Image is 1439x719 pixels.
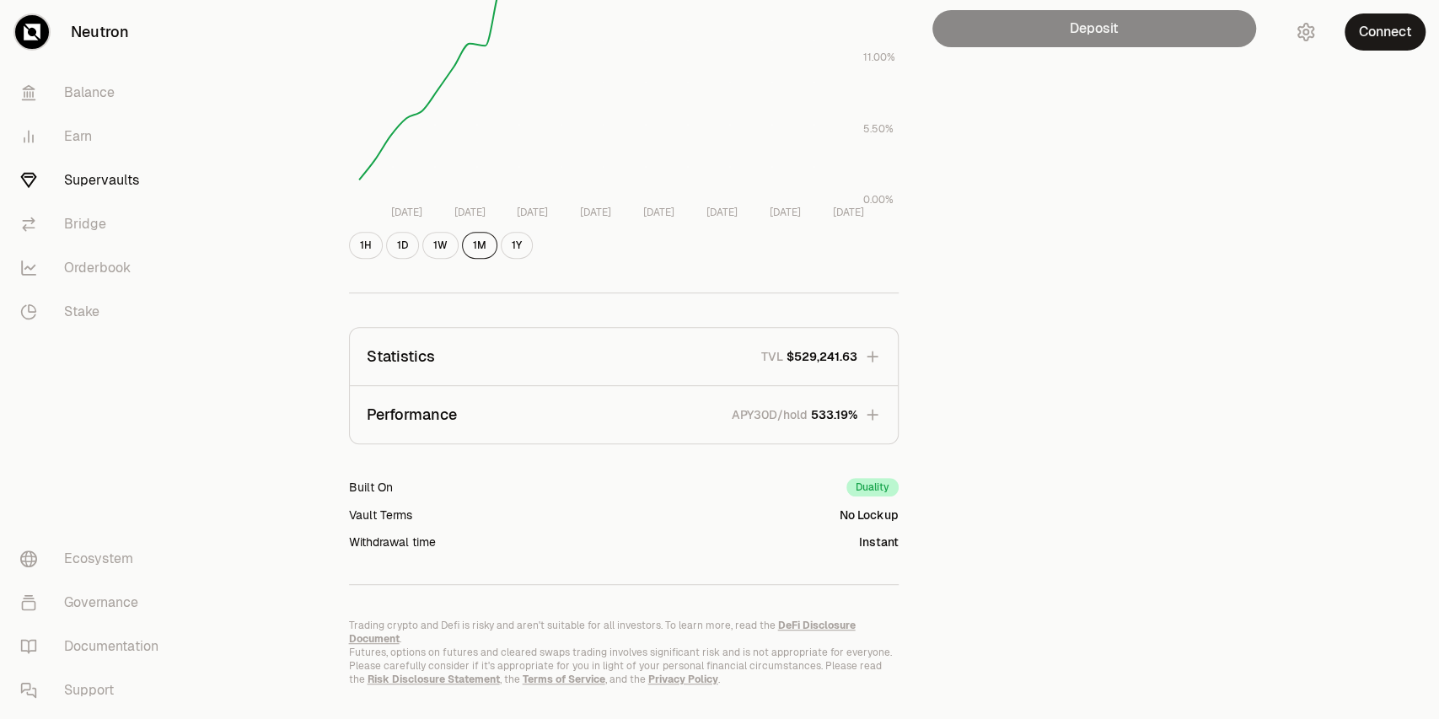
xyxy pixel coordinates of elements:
button: 1Y [501,232,533,259]
tspan: [DATE] [517,206,548,219]
button: 1W [422,232,459,259]
tspan: [DATE] [580,206,611,219]
a: Documentation [7,625,182,668]
button: Connect [1345,13,1426,51]
p: Statistics [367,345,435,368]
button: 1H [349,232,383,259]
tspan: [DATE] [642,206,674,219]
a: DeFi Disclosure Document [349,619,856,646]
div: Built On [349,479,393,496]
tspan: 0.00% [863,193,894,207]
div: Instant [859,534,899,550]
a: Terms of Service [523,673,605,686]
div: Withdrawal time [349,534,436,550]
tspan: [DATE] [390,206,421,219]
tspan: [DATE] [769,206,800,219]
a: Orderbook [7,246,182,290]
p: Futures, options on futures and cleared swaps trading involves significant risk and is not approp... [349,646,899,686]
tspan: [DATE] [706,206,737,219]
span: 533.19% [811,406,857,423]
a: Privacy Policy [648,673,718,686]
a: Stake [7,290,182,334]
button: PerformanceAPY30D/hold533.19% [350,386,898,443]
tspan: 11.00% [863,51,895,64]
div: No Lockup [840,507,899,523]
a: Support [7,668,182,712]
p: Trading crypto and Defi is risky and aren't suitable for all investors. To learn more, read the . [349,619,899,646]
a: Supervaults [7,158,182,202]
p: APY30D/hold [732,406,808,423]
p: TVL [761,348,783,365]
a: Ecosystem [7,537,182,581]
a: Bridge [7,202,182,246]
tspan: [DATE] [832,206,863,219]
a: Risk Disclosure Statement [368,673,500,686]
div: Vault Terms [349,507,412,523]
div: Duality [846,478,899,496]
button: StatisticsTVL$529,241.63 [350,328,898,385]
a: Balance [7,71,182,115]
span: $529,241.63 [787,348,857,365]
a: Governance [7,581,182,625]
a: Earn [7,115,182,158]
p: Performance [367,403,457,427]
tspan: 5.50% [863,122,894,136]
tspan: [DATE] [454,206,485,219]
button: 1D [386,232,419,259]
button: 1M [462,232,497,259]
